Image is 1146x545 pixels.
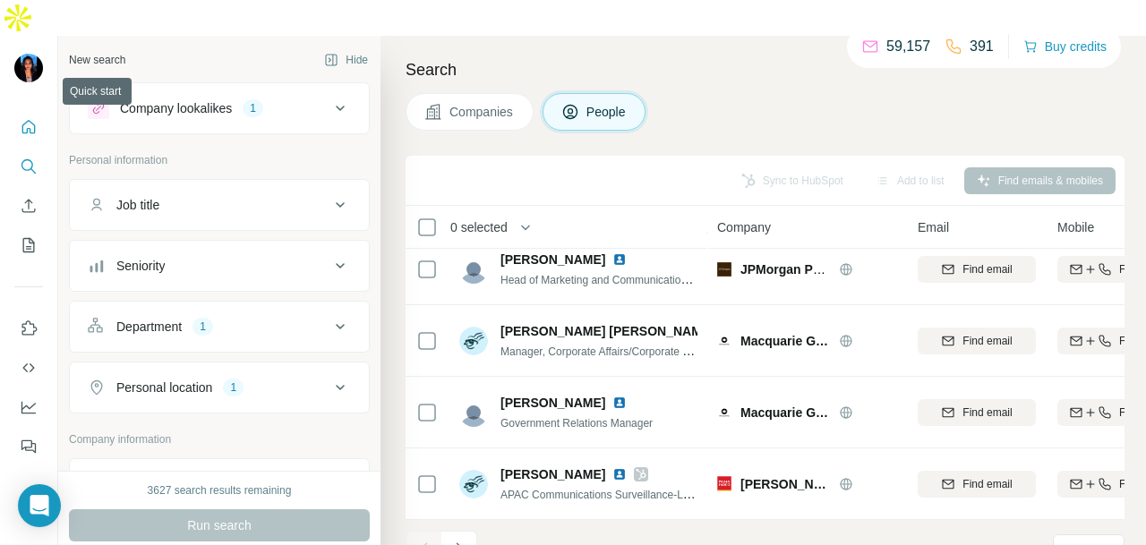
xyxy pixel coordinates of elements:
[69,52,125,68] div: New search
[500,417,653,430] span: Government Relations Manager
[18,484,61,527] div: Open Intercom Messenger
[740,404,830,422] span: Macquarie Group
[918,328,1036,354] button: Find email
[717,262,731,277] img: Logo of JPMorgan Partners (JPMP)
[223,379,244,396] div: 1
[717,476,731,491] img: Logo of Wells Fargo
[120,99,232,117] div: Company lookalikes
[70,366,369,409] button: Personal location1
[69,431,370,447] p: Company information
[962,404,1012,421] span: Find email
[192,319,213,335] div: 1
[500,344,763,358] span: Manager, Corporate Affairs/Corporate Communications
[116,379,212,396] div: Personal location
[14,54,43,82] img: Avatar
[148,482,292,498] div: 3627 search results remaining
[70,87,369,130] button: Company lookalikes1
[116,257,165,275] div: Seniority
[586,103,628,121] span: People
[717,405,731,420] img: Logo of Macquarie Group
[449,103,515,121] span: Companies
[406,57,1125,82] h4: Search
[14,391,43,423] button: Dashboard
[962,261,1012,277] span: Find email
[740,475,830,493] span: [PERSON_NAME] Fargo
[970,36,994,57] p: 391
[918,471,1036,498] button: Find email
[612,252,627,267] img: LinkedIn logo
[500,322,714,340] span: [PERSON_NAME] [PERSON_NAME]
[918,256,1036,283] button: Find email
[962,476,1012,492] span: Find email
[14,190,43,222] button: Enrich CSV
[116,318,182,336] div: Department
[14,430,43,463] button: Feedback
[500,465,605,483] span: [PERSON_NAME]
[14,150,43,183] button: Search
[500,272,720,286] span: Head of Marketing and Communications, SEA
[14,111,43,143] button: Quick start
[918,399,1036,426] button: Find email
[886,36,930,57] p: 59,157
[740,262,902,277] span: JPMorgan Partners (JPMP)
[459,255,488,284] img: Avatar
[14,312,43,345] button: Use Surfe on LinkedIn
[500,251,605,268] span: [PERSON_NAME]
[116,196,159,214] div: Job title
[1023,34,1107,59] button: Buy credits
[612,396,627,410] img: LinkedIn logo
[70,463,369,506] button: Company
[450,218,508,236] span: 0 selected
[70,305,369,348] button: Department1
[962,333,1012,349] span: Find email
[70,183,369,226] button: Job title
[1057,218,1094,236] span: Mobile
[459,470,488,498] img: Avatar
[459,398,488,427] img: Avatar
[14,352,43,384] button: Use Surfe API
[14,229,43,261] button: My lists
[500,394,605,412] span: [PERSON_NAME]
[312,47,381,73] button: Hide
[70,244,369,287] button: Seniority
[918,218,949,236] span: Email
[243,100,263,116] div: 1
[717,334,731,348] img: Logo of Macquarie Group
[740,332,830,350] span: Macquarie Group
[69,152,370,168] p: Personal information
[717,218,771,236] span: Company
[459,327,488,355] img: Avatar
[612,467,627,481] img: LinkedIn logo
[500,487,865,501] span: APAC Communications Surveillance-Lead Business Accountability Specialist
